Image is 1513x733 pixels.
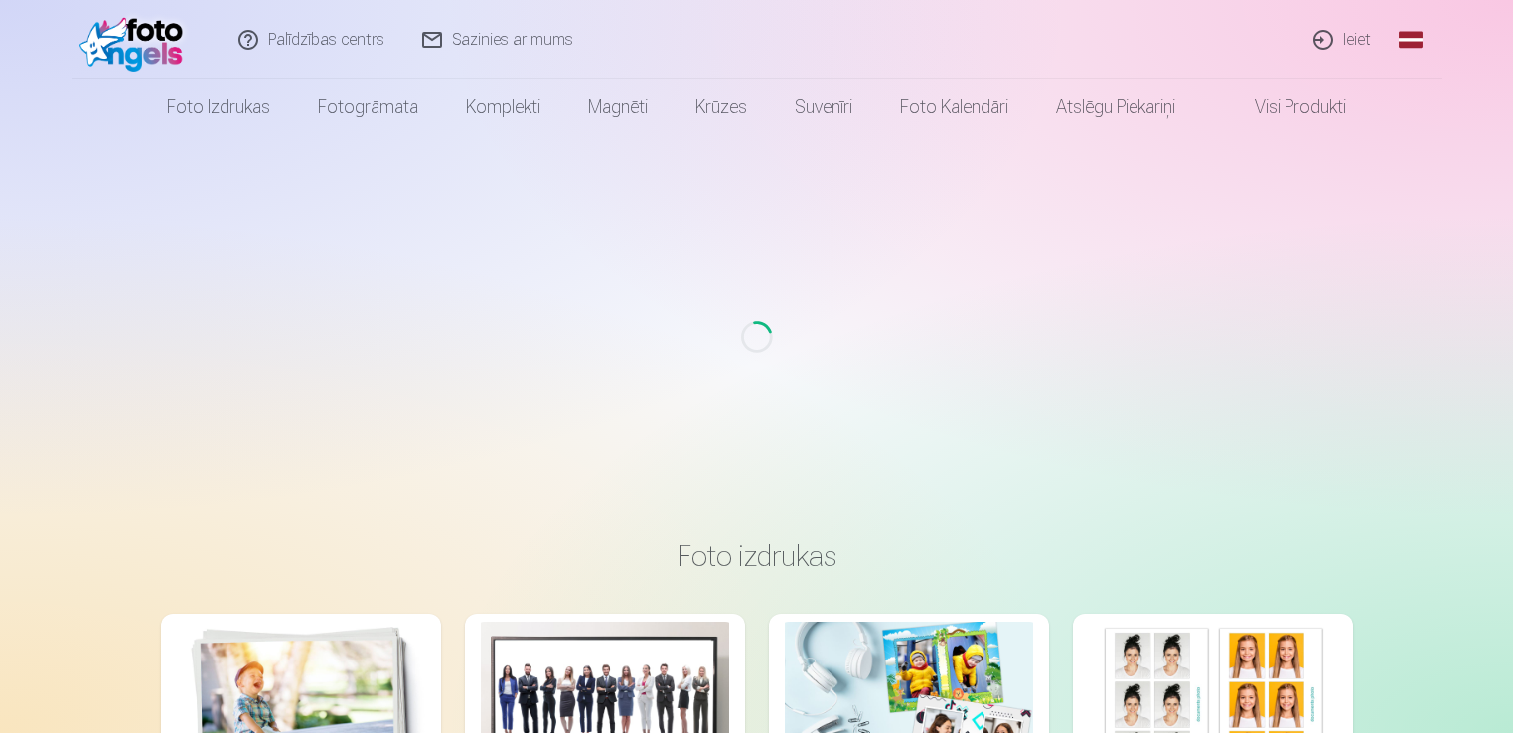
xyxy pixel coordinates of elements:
a: Foto izdrukas [143,79,294,135]
a: Komplekti [442,79,564,135]
a: Visi produkti [1199,79,1370,135]
a: Foto kalendāri [876,79,1032,135]
a: Krūzes [672,79,771,135]
a: Fotogrāmata [294,79,442,135]
a: Atslēgu piekariņi [1032,79,1199,135]
img: /fa1 [79,8,194,72]
a: Magnēti [564,79,672,135]
h3: Foto izdrukas [177,538,1337,574]
a: Suvenīri [771,79,876,135]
